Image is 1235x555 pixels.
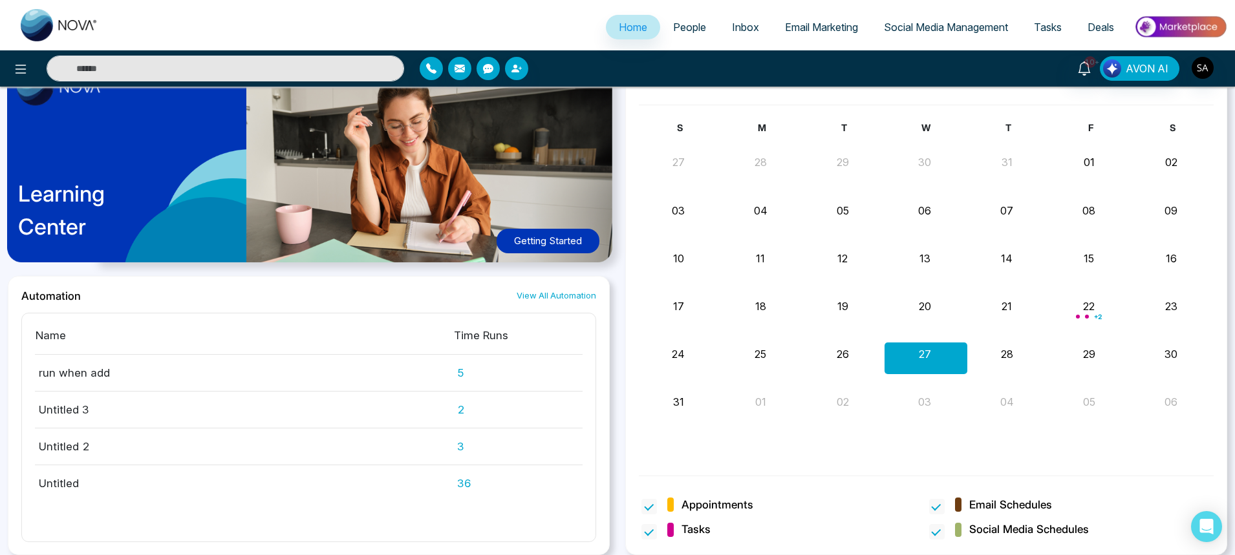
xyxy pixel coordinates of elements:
button: 02 [1165,154,1177,170]
span: 10+ [1084,56,1096,68]
button: 03 [672,203,685,218]
td: 5 [453,354,583,391]
img: Nova CRM Logo [21,9,98,41]
td: 2 [453,391,583,428]
button: 01 [1084,154,1095,170]
th: Name [35,326,453,355]
img: Lead Flow [1103,59,1121,78]
span: W [921,122,930,133]
td: Untitled [35,465,453,491]
a: View All Automation [517,289,596,302]
span: Deals [1088,21,1114,34]
span: Inbox [732,21,759,34]
button: 26 [837,346,849,362]
span: Social Media Management [884,21,1008,34]
button: 19 [837,298,848,314]
p: Learning Center [18,177,105,243]
button: 17 [673,298,684,314]
button: 04 [754,203,768,218]
span: + 2 [1094,314,1102,319]
span: Tasks [1034,21,1062,34]
span: Email Schedules [969,497,1052,514]
button: 04 [1000,394,1014,410]
span: T [1005,122,1011,133]
button: Getting Started [497,229,599,254]
span: Email Marketing [785,21,858,34]
button: 09 [1165,203,1177,218]
button: 23 [1165,298,1177,314]
button: 30 [918,154,931,170]
a: People [660,15,719,39]
span: F [1088,122,1093,133]
button: 28 [1001,346,1013,362]
td: Untitled 2 [35,428,453,465]
button: 06 [918,203,931,218]
button: 14 [1001,251,1013,266]
button: 29 [1083,346,1095,362]
span: Tasks [682,521,711,538]
span: M [758,122,766,133]
button: 28 [755,154,767,170]
button: 10 [673,251,684,266]
h2: Automation [21,289,81,302]
button: 13 [919,251,930,266]
button: 07 [1000,203,1013,218]
td: 36 [453,465,583,491]
button: 31 [673,394,684,410]
a: Social Media Management [871,15,1021,39]
img: Market-place.gif [1133,12,1227,41]
button: 30 [1165,346,1177,362]
span: Appointments [682,497,753,514]
span: People [673,21,706,34]
span: Home [619,21,647,34]
button: 29 [837,154,849,170]
span: S [1170,122,1176,133]
button: 06 [1165,394,1177,410]
button: 03 [918,394,931,410]
button: 11 [756,251,765,266]
button: 02 [837,394,849,410]
a: 10+ [1069,56,1100,79]
button: 16 [1166,251,1177,266]
td: Untitled 3 [35,391,453,428]
a: Tasks [1021,15,1075,39]
img: User Avatar [1192,57,1214,79]
button: 27 [672,154,685,170]
div: Open Intercom Messenger [1191,511,1222,542]
button: 05 [837,203,849,218]
button: 05 [1083,394,1095,410]
button: 21 [1002,298,1012,314]
a: LearningCenterGetting Started [8,59,610,276]
a: Email Marketing [772,15,871,39]
th: Time Runs [453,326,583,355]
button: 25 [755,346,766,362]
span: Social Media Schedules [969,521,1089,538]
a: Home [606,15,660,39]
div: Month View [639,121,1214,460]
button: 15 [1084,251,1094,266]
button: 08 [1082,203,1095,218]
a: Deals [1075,15,1127,39]
td: run when add [35,354,453,391]
button: 31 [1002,154,1013,170]
button: AVON AI [1100,56,1179,81]
td: 3 [453,428,583,465]
span: S [677,122,683,133]
button: 20 [919,298,931,314]
a: Inbox [719,15,772,39]
button: 18 [755,298,766,314]
span: AVON AI [1126,61,1168,76]
button: 01 [755,394,766,410]
img: image [17,68,103,105]
button: 12 [837,251,848,266]
button: 27 [919,346,931,362]
button: 24 [672,346,685,362]
span: T [841,122,847,133]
